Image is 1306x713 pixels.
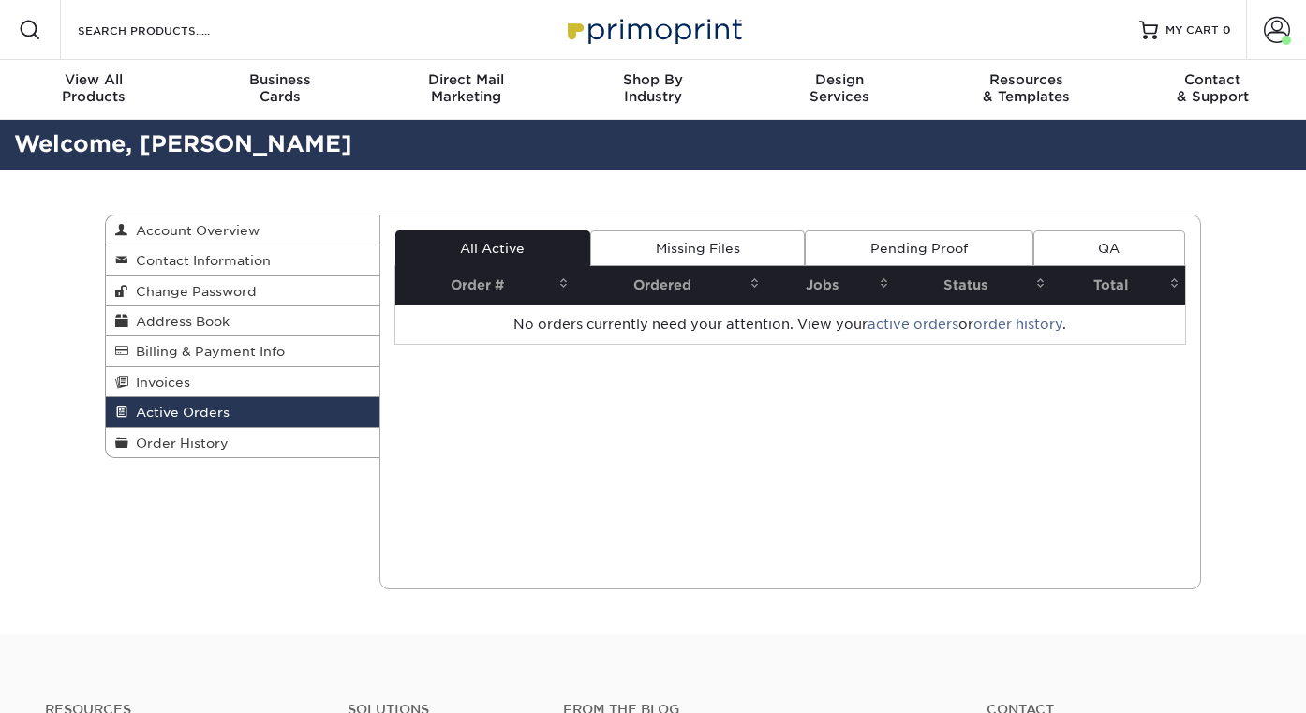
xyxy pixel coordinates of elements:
[1033,230,1185,266] a: QA
[128,284,257,299] span: Change Password
[1223,23,1231,37] span: 0
[395,305,1186,344] td: No orders currently need your attention. View your or .
[590,230,805,266] a: Missing Files
[1120,71,1306,105] div: & Support
[868,317,958,332] a: active orders
[574,266,765,305] th: Ordered
[559,9,747,50] img: Primoprint
[805,230,1032,266] a: Pending Proof
[106,215,379,245] a: Account Overview
[559,60,746,120] a: Shop ByIndustry
[933,71,1120,105] div: & Templates
[106,306,379,336] a: Address Book
[186,71,373,88] span: Business
[106,397,379,427] a: Active Orders
[895,266,1051,305] th: Status
[128,314,230,329] span: Address Book
[933,71,1120,88] span: Resources
[395,266,574,305] th: Order #
[128,375,190,390] span: Invoices
[128,436,229,451] span: Order History
[559,71,746,105] div: Industry
[76,19,259,41] input: SEARCH PRODUCTS.....
[1120,60,1306,120] a: Contact& Support
[128,223,260,238] span: Account Overview
[373,71,559,88] span: Direct Mail
[747,60,933,120] a: DesignServices
[186,71,373,105] div: Cards
[559,71,746,88] span: Shop By
[106,367,379,397] a: Invoices
[747,71,933,88] span: Design
[395,230,590,266] a: All Active
[973,317,1062,332] a: order history
[106,428,379,457] a: Order History
[106,336,379,366] a: Billing & Payment Info
[765,266,895,305] th: Jobs
[106,245,379,275] a: Contact Information
[128,344,285,359] span: Billing & Payment Info
[1051,266,1185,305] th: Total
[186,60,373,120] a: BusinessCards
[373,71,559,105] div: Marketing
[933,60,1120,120] a: Resources& Templates
[1165,22,1219,38] span: MY CART
[1120,71,1306,88] span: Contact
[128,405,230,420] span: Active Orders
[747,71,933,105] div: Services
[128,253,271,268] span: Contact Information
[373,60,559,120] a: Direct MailMarketing
[106,276,379,306] a: Change Password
